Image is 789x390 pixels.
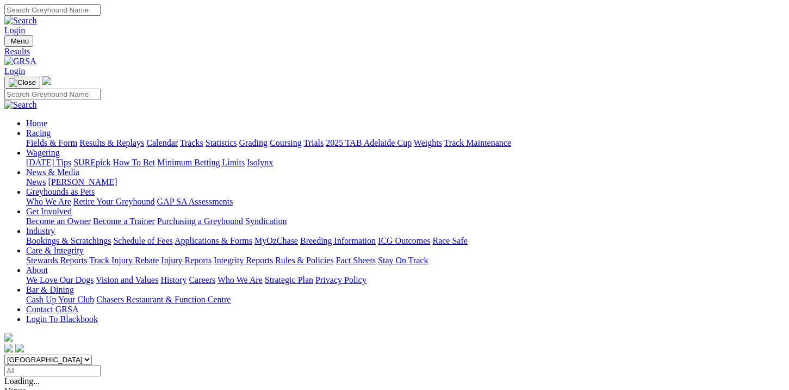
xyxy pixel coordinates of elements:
a: Privacy Policy [315,275,366,284]
a: Schedule of Fees [113,236,172,245]
a: Strategic Plan [265,275,313,284]
a: Login [4,66,25,76]
a: Race Safe [432,236,467,245]
a: Get Involved [26,207,72,216]
a: Login [4,26,25,35]
a: Chasers Restaurant & Function Centre [96,295,231,304]
a: [DATE] Tips [26,158,71,167]
div: Racing [26,138,785,148]
a: Retire Your Greyhound [73,197,155,206]
img: twitter.svg [15,344,24,352]
a: Track Injury Rebate [89,256,159,265]
div: News & Media [26,177,785,187]
a: Greyhounds as Pets [26,187,95,196]
div: Bar & Dining [26,295,785,305]
a: Statistics [206,138,237,147]
a: Home [26,119,47,128]
a: ICG Outcomes [378,236,430,245]
span: Menu [11,37,29,45]
a: 2025 TAB Adelaide Cup [326,138,412,147]
a: Who We Are [218,275,263,284]
a: History [160,275,187,284]
img: Search [4,100,37,110]
img: logo-grsa-white.png [42,76,51,85]
a: News [26,177,46,187]
a: Fact Sheets [336,256,376,265]
img: GRSA [4,57,36,66]
a: Purchasing a Greyhound [157,216,243,226]
div: Greyhounds as Pets [26,197,785,207]
a: About [26,265,48,275]
input: Search [4,4,101,16]
a: [PERSON_NAME] [48,177,117,187]
a: Care & Integrity [26,246,84,255]
a: Tracks [180,138,203,147]
img: Close [9,78,36,87]
a: GAP SA Assessments [157,197,233,206]
a: Racing [26,128,51,138]
div: Get Involved [26,216,785,226]
img: facebook.svg [4,344,13,352]
a: Stewards Reports [26,256,87,265]
a: Become an Owner [26,216,91,226]
a: Vision and Values [96,275,158,284]
img: logo-grsa-white.png [4,333,13,342]
a: Become a Trainer [93,216,155,226]
a: Login To Blackbook [26,314,98,324]
a: Who We Are [26,197,71,206]
a: Cash Up Your Club [26,295,94,304]
a: Stay On Track [378,256,428,265]
a: Results & Replays [79,138,144,147]
a: Contact GRSA [26,305,78,314]
a: Rules & Policies [275,256,334,265]
div: Care & Integrity [26,256,785,265]
button: Toggle navigation [4,77,40,89]
a: Weights [414,138,442,147]
a: News & Media [26,168,79,177]
a: Breeding Information [300,236,376,245]
a: Isolynx [247,158,273,167]
button: Toggle navigation [4,35,33,47]
a: Calendar [146,138,178,147]
input: Select date [4,365,101,376]
a: Bookings & Scratchings [26,236,111,245]
a: Grading [239,138,268,147]
a: Integrity Reports [214,256,273,265]
a: Wagering [26,148,60,157]
div: Wagering [26,158,785,168]
a: Track Maintenance [444,138,511,147]
a: Fields & Form [26,138,77,147]
a: Minimum Betting Limits [157,158,245,167]
a: Injury Reports [161,256,212,265]
a: Syndication [245,216,287,226]
a: We Love Our Dogs [26,275,94,284]
span: Loading... [4,376,40,386]
a: MyOzChase [254,236,298,245]
a: Trials [303,138,324,147]
a: Bar & Dining [26,285,74,294]
a: Industry [26,226,55,236]
a: Coursing [270,138,302,147]
a: Careers [189,275,215,284]
a: How To Bet [113,158,156,167]
input: Search [4,89,101,100]
a: SUREpick [73,158,110,167]
a: Results [4,47,785,57]
div: Industry [26,236,785,246]
img: Search [4,16,37,26]
a: Applications & Forms [175,236,252,245]
div: About [26,275,785,285]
